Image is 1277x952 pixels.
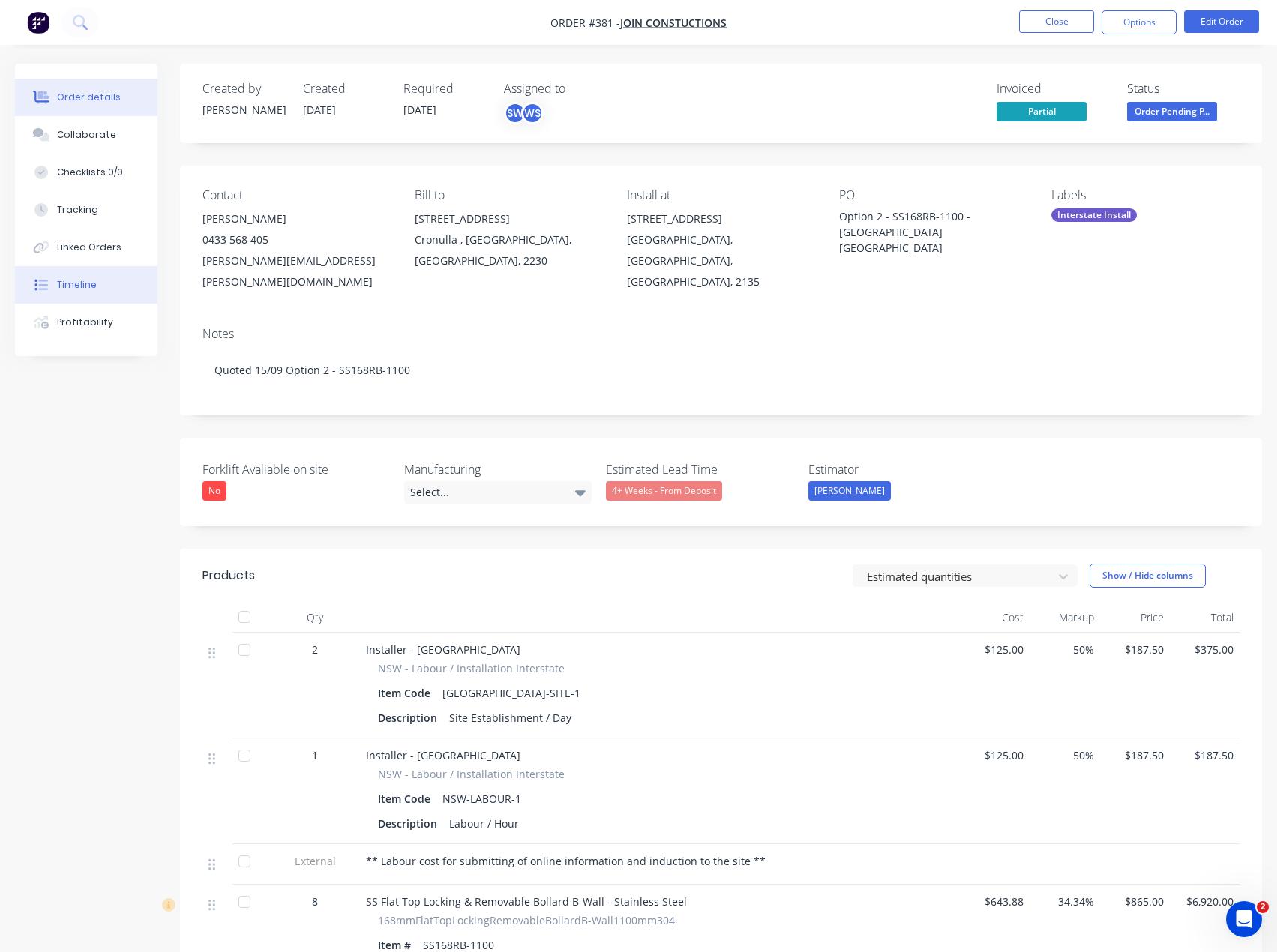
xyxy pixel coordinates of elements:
span: $187.50 [1176,747,1234,763]
div: Total [1170,603,1240,633]
div: [GEOGRAPHIC_DATA], [GEOGRAPHIC_DATA], [GEOGRAPHIC_DATA], 2135 [627,229,815,292]
div: Qty [270,603,360,633]
div: [PERSON_NAME] [202,102,285,118]
button: Order Pending P... [1127,102,1217,124]
button: Options [1102,10,1177,34]
span: [DATE] [403,103,436,117]
span: $125.00 [966,747,1024,763]
label: Forklift Avaliable on site [202,460,390,478]
div: [PERSON_NAME][EMAIL_ADDRESS][PERSON_NAME][DOMAIN_NAME] [202,250,391,292]
span: 8 [312,894,318,909]
div: Quoted 15/09 Option 2 - SS168RB-1100 [202,347,1240,393]
div: Install at [627,188,815,202]
span: $865.00 [1106,894,1164,909]
div: Required [403,82,486,96]
div: [PERSON_NAME]0433 568 405[PERSON_NAME][EMAIL_ADDRESS][PERSON_NAME][DOMAIN_NAME] [202,208,391,292]
button: Edit Order [1184,10,1259,33]
span: $187.50 [1106,747,1164,763]
div: [PERSON_NAME] [808,481,891,501]
span: Installer - [GEOGRAPHIC_DATA] [366,748,520,762]
span: $125.00 [966,642,1024,657]
div: Labels [1051,188,1240,202]
a: Join Constuctions [620,16,727,30]
div: Notes [202,327,1240,341]
div: Item Code [378,682,436,704]
div: Invoiced [997,82,1109,96]
button: Order details [15,79,157,116]
div: WS [521,102,544,124]
div: [GEOGRAPHIC_DATA]-SITE-1 [436,682,586,704]
button: Timeline [15,266,157,304]
div: Tracking [57,203,98,217]
div: Item Code [378,788,436,810]
span: 34.34% [1036,894,1093,909]
div: Option 2 - SS168RB-1100 - [GEOGRAPHIC_DATA] [GEOGRAPHIC_DATA] [839,208,1027,256]
div: Profitability [57,316,113,329]
div: Price [1100,603,1170,633]
button: Collaborate [15,116,157,154]
button: Checklists 0/0 [15,154,157,191]
div: [PERSON_NAME] [202,208,391,229]
span: 50% [1036,747,1093,763]
div: Order details [57,91,121,104]
span: Order Pending P... [1127,102,1217,121]
label: Estimator [808,460,996,478]
div: Markup [1030,603,1099,633]
button: Linked Orders [15,229,157,266]
span: External [276,853,354,869]
button: Show / Hide columns [1090,564,1206,588]
div: Checklists 0/0 [57,166,123,179]
div: [STREET_ADDRESS] [415,208,603,229]
div: SW [504,102,526,124]
label: Manufacturing [404,460,592,478]
span: Partial [997,102,1087,121]
div: Created [303,82,385,96]
iframe: Intercom live chat [1226,901,1262,937]
div: 4+ Weeks - From Deposit [606,481,722,501]
button: Profitability [15,304,157,341]
div: Select... [404,481,592,504]
span: SS Flat Top Locking & Removable Bollard B-Wall - Stainless Steel [366,894,687,909]
button: SWWS [504,102,544,124]
div: Linked Orders [57,241,121,254]
div: No [202,481,226,501]
span: ** Labour cost for submitting of online information and induction to the site ** [366,854,766,868]
div: Created by [202,82,285,96]
span: $6,920.00 [1176,894,1234,909]
span: $375.00 [1176,642,1234,657]
div: Cost [960,603,1030,633]
div: Products [202,567,255,585]
span: 1 [312,747,318,763]
div: Cronulla , [GEOGRAPHIC_DATA], [GEOGRAPHIC_DATA], 2230 [415,229,603,271]
span: $643.88 [966,894,1024,909]
div: Assigned to [504,82,654,96]
div: Status [1127,82,1240,96]
div: [STREET_ADDRESS]Cronulla , [GEOGRAPHIC_DATA], [GEOGRAPHIC_DATA], 2230 [415,208,603,271]
div: 0433 568 405 [202,229,391,250]
div: Interstate Install [1051,208,1137,222]
span: NSW - Labour / Installation Interstate [378,660,565,676]
div: Contact [202,188,391,202]
div: Site Establishment / Day [443,707,577,729]
div: Timeline [57,278,97,292]
span: $187.50 [1106,642,1164,657]
span: Order #381 - [550,16,620,30]
span: 50% [1036,642,1093,657]
div: Description [378,813,443,834]
div: Description [378,707,443,729]
label: Estimated Lead Time [606,460,793,478]
div: [STREET_ADDRESS][GEOGRAPHIC_DATA], [GEOGRAPHIC_DATA], [GEOGRAPHIC_DATA], 2135 [627,208,815,292]
button: Close [1019,10,1094,33]
div: NSW-LABOUR-1 [436,788,527,810]
img: Factory [27,11,49,34]
span: NSW - Labour / Installation Interstate [378,766,565,782]
div: PO [839,188,1027,202]
span: 2 [1257,901,1269,913]
button: Tracking [15,191,157,229]
span: 168mmFlatTopLockingRemovableBollardB-Wall1100mm304 [378,912,675,928]
div: Bill to [415,188,603,202]
span: [DATE] [303,103,336,117]
span: Installer - [GEOGRAPHIC_DATA] [366,642,520,657]
div: [STREET_ADDRESS] [627,208,815,229]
